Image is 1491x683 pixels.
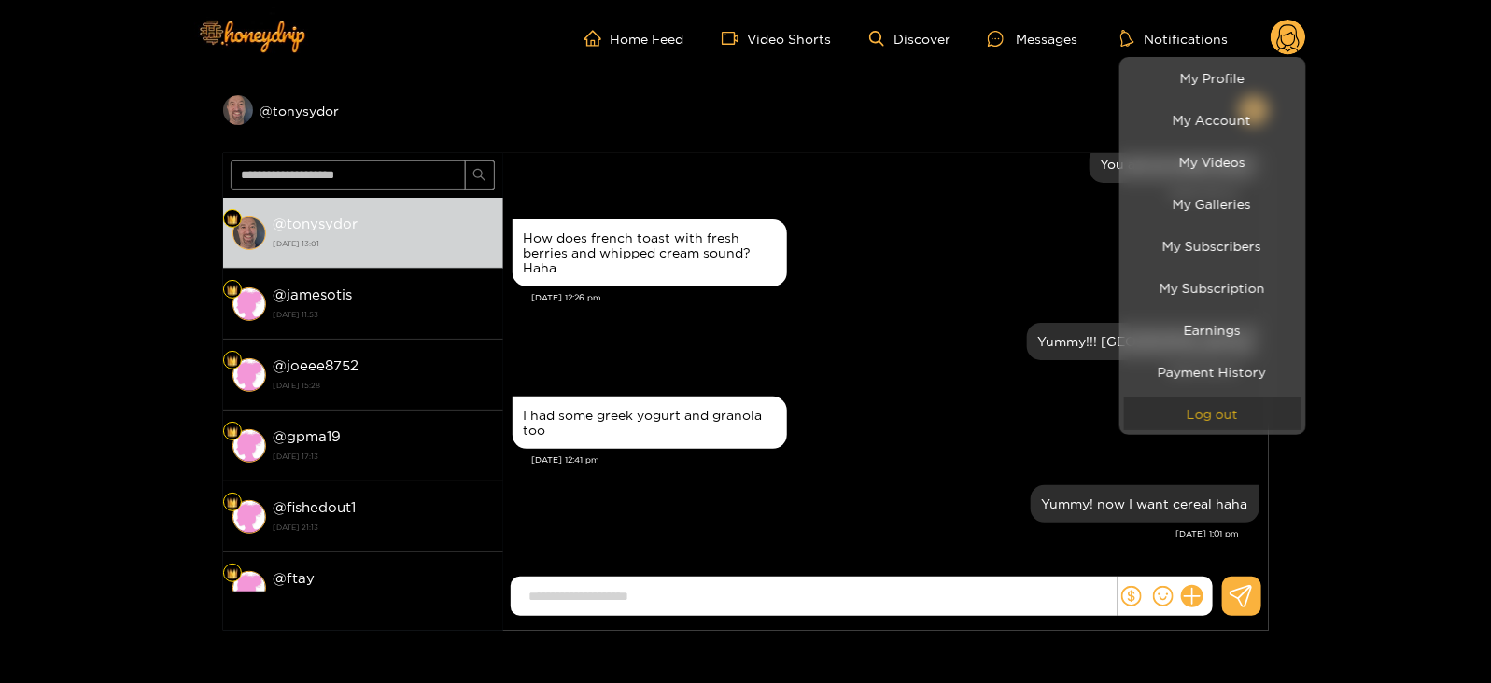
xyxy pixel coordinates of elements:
[1124,397,1301,430] button: Log out
[1124,146,1301,178] a: My Videos
[1124,314,1301,346] a: Earnings
[1124,272,1301,304] a: My Subscription
[1124,62,1301,94] a: My Profile
[1124,230,1301,262] a: My Subscribers
[1124,188,1301,220] a: My Galleries
[1124,355,1301,388] a: Payment History
[1124,104,1301,136] a: My Account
